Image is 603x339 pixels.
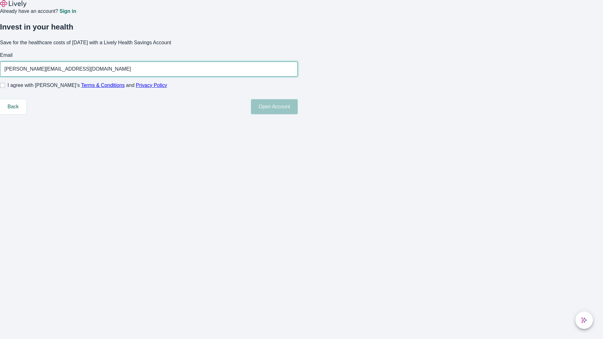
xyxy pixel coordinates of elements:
a: Terms & Conditions [81,83,125,88]
button: chat [575,311,593,329]
a: Privacy Policy [136,83,167,88]
a: Sign in [59,9,76,14]
span: I agree with [PERSON_NAME]’s and [8,82,167,89]
svg: Lively AI Assistant [581,317,587,323]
